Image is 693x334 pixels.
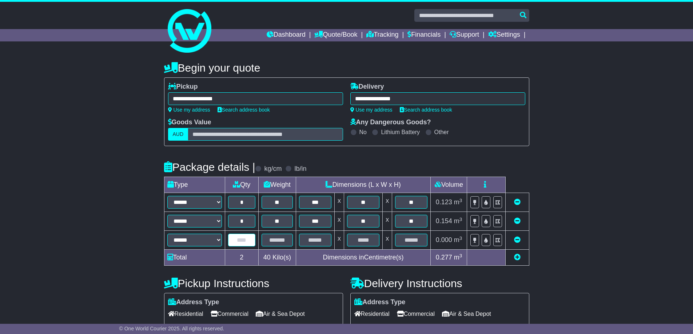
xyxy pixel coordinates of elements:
span: 0.277 [436,254,452,261]
span: m [454,236,462,244]
span: Air & Sea Depot [442,308,491,319]
a: Financials [407,29,441,41]
a: Add new item [514,254,521,261]
a: Remove this item [514,236,521,244]
td: Weight [259,177,296,193]
td: x [334,212,344,231]
td: Kilo(s) [259,250,296,266]
td: Total [164,250,225,266]
label: Other [434,129,449,136]
a: Use my address [168,107,210,113]
a: Use my address [350,107,393,113]
label: Delivery [350,83,384,91]
label: Goods Value [168,118,211,126]
sup: 3 [459,217,462,222]
h4: Pickup Instructions [164,277,343,289]
td: Volume [431,177,467,193]
h4: Package details | [164,161,255,173]
span: Air & Sea Depot [256,308,305,319]
td: Dimensions (L x W x H) [296,177,431,193]
a: Tracking [366,29,398,41]
sup: 3 [459,253,462,258]
a: Remove this item [514,198,521,206]
a: Quote/Book [314,29,357,41]
a: Dashboard [267,29,306,41]
label: lb/in [294,165,306,173]
a: Search address book [400,107,452,113]
label: kg/cm [264,165,282,173]
a: Search address book [218,107,270,113]
label: Address Type [168,298,219,306]
a: Support [450,29,479,41]
label: Address Type [354,298,406,306]
span: 0.123 [436,198,452,206]
label: Pickup [168,83,198,91]
td: x [334,193,344,212]
td: x [383,193,392,212]
span: Commercial [397,308,435,319]
span: © One World Courier 2025. All rights reserved. [119,326,224,331]
span: m [454,254,462,261]
td: x [334,231,344,250]
td: Dimensions in Centimetre(s) [296,250,431,266]
span: Commercial [211,308,248,319]
span: 0.000 [436,236,452,244]
label: Any Dangerous Goods? [350,118,431,126]
td: x [383,212,392,231]
a: Remove this item [514,217,521,225]
sup: 3 [459,198,462,203]
sup: 3 [459,236,462,241]
span: m [454,217,462,225]
a: Settings [488,29,520,41]
span: Residential [354,308,390,319]
h4: Delivery Instructions [350,277,529,289]
label: Lithium Battery [381,129,420,136]
span: 40 [263,254,271,261]
span: Residential [168,308,203,319]
span: m [454,198,462,206]
td: Qty [225,177,259,193]
td: x [383,231,392,250]
label: No [359,129,367,136]
td: Type [164,177,225,193]
span: 0.154 [436,217,452,225]
td: 2 [225,250,259,266]
label: AUD [168,128,188,141]
h4: Begin your quote [164,62,529,74]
